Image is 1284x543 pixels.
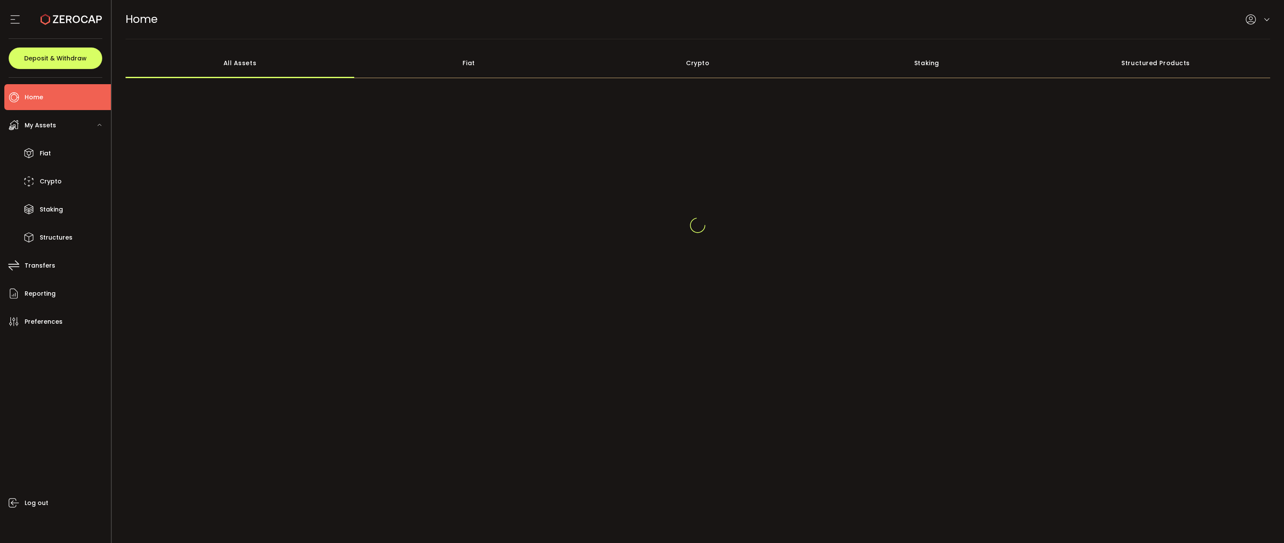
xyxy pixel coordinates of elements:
[25,287,56,300] span: Reporting
[40,175,62,188] span: Crypto
[40,203,63,216] span: Staking
[9,47,102,69] button: Deposit & Withdraw
[583,48,812,78] div: Crypto
[25,497,48,509] span: Log out
[40,147,51,160] span: Fiat
[25,119,56,132] span: My Assets
[25,259,55,272] span: Transfers
[354,48,583,78] div: Fiat
[126,12,157,27] span: Home
[40,231,72,244] span: Structures
[812,48,1042,78] div: Staking
[25,91,43,104] span: Home
[1041,48,1270,78] div: Structured Products
[24,55,87,61] span: Deposit & Withdraw
[25,316,63,328] span: Preferences
[126,48,355,78] div: All Assets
